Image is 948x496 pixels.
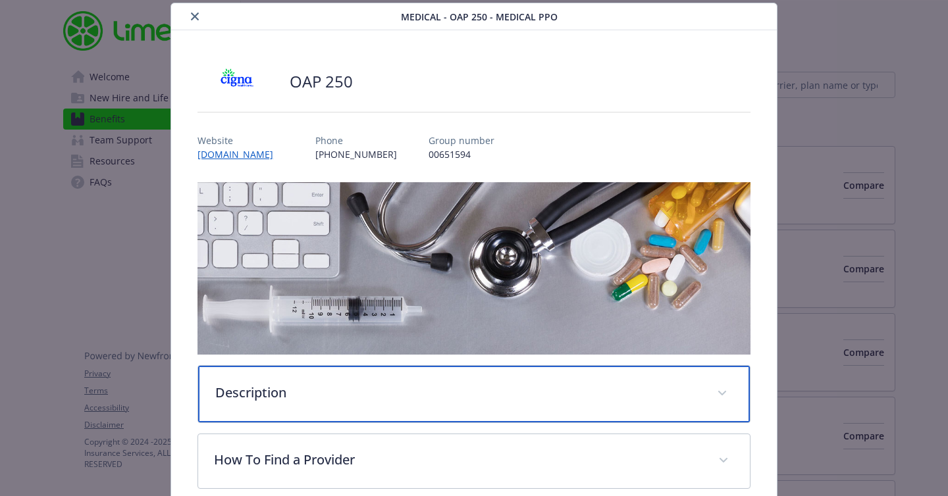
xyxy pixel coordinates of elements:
[401,10,558,24] span: Medical - OAP 250 - Medical PPO
[315,147,397,161] p: [PHONE_NUMBER]
[290,70,353,93] h2: OAP 250
[197,148,284,161] a: [DOMAIN_NAME]
[429,134,494,147] p: Group number
[187,9,203,24] button: close
[429,147,494,161] p: 00651594
[197,134,284,147] p: Website
[197,62,276,101] img: CIGNA
[315,134,397,147] p: Phone
[214,450,702,470] p: How To Find a Provider
[198,366,750,422] div: Description
[198,434,750,488] div: How To Find a Provider
[197,182,750,355] img: banner
[215,383,701,403] p: Description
